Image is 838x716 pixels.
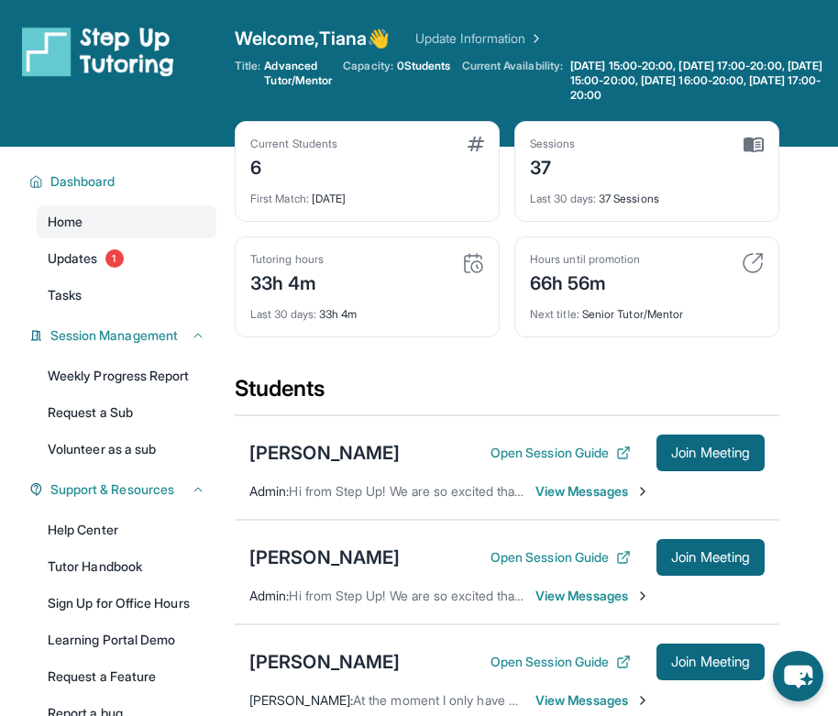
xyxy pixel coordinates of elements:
a: Weekly Progress Report [37,359,216,392]
button: Open Session Guide [491,444,631,462]
span: Admin : [249,588,289,603]
div: Tutoring hours [250,252,324,267]
img: Chevron-Right [635,693,650,708]
a: Home [37,205,216,238]
div: [PERSON_NAME] [249,440,400,466]
span: Join Meeting [671,447,750,458]
div: 37 Sessions [530,181,764,206]
a: Tasks [37,279,216,312]
div: 33h 4m [250,296,484,322]
span: Next title : [530,307,579,321]
div: [PERSON_NAME] [249,649,400,675]
img: card [468,137,484,151]
span: View Messages [535,691,650,710]
span: View Messages [535,482,650,501]
a: [DATE] 15:00-20:00, [DATE] 17:00-20:00, [DATE] 15:00-20:00, [DATE] 16:00-20:00, [DATE] 17:00-20:00 [567,59,838,103]
span: View Messages [535,587,650,605]
button: Support & Resources [43,480,205,499]
span: Join Meeting [671,552,750,563]
span: Join Meeting [671,656,750,667]
span: [DATE] 15:00-20:00, [DATE] 17:00-20:00, [DATE] 15:00-20:00, [DATE] 16:00-20:00, [DATE] 17:00-20:00 [570,59,834,103]
a: Learning Portal Demo [37,623,216,656]
button: chat-button [773,651,823,701]
div: Students [235,374,779,414]
div: Sessions [530,137,576,151]
div: 33h 4m [250,267,324,296]
span: First Match : [250,192,309,205]
img: logo [22,26,174,77]
span: Welcome, Tiana 👋 [235,26,390,51]
a: Tutor Handbook [37,550,216,583]
img: card [744,137,764,153]
button: Join Meeting [656,435,765,471]
a: Updates1 [37,242,216,275]
span: 0 Students [397,59,451,73]
span: Updates [48,249,98,268]
span: Last 30 days : [250,307,316,321]
div: [PERSON_NAME] [249,545,400,570]
span: Admin : [249,483,289,499]
a: Request a Feature [37,660,216,693]
div: Current Students [250,137,337,151]
a: Update Information [415,29,544,48]
button: Dashboard [43,172,205,191]
div: [DATE] [250,181,484,206]
div: 37 [530,151,576,181]
a: Help Center [37,513,216,546]
span: 1 [105,249,124,268]
span: Support & Resources [50,480,174,499]
button: Join Meeting [656,644,765,680]
div: 66h 56m [530,267,640,296]
span: Current Availability: [462,59,563,103]
a: Volunteer as a sub [37,433,216,466]
span: Advanced Tutor/Mentor [264,59,332,88]
span: Title: [235,59,260,88]
span: Session Management [50,326,178,345]
img: Chevron-Right [635,484,650,499]
span: [PERSON_NAME] : [249,692,353,708]
span: Home [48,213,83,231]
button: Open Session Guide [491,548,631,567]
div: Hours until promotion [530,252,640,267]
img: card [742,252,764,274]
a: Request a Sub [37,396,216,429]
img: card [462,252,484,274]
button: Open Session Guide [491,653,631,671]
a: Sign Up for Office Hours [37,587,216,620]
div: Senior Tutor/Mentor [530,296,764,322]
span: Last 30 days : [530,192,596,205]
span: Tasks [48,286,82,304]
img: Chevron-Right [635,589,650,603]
span: Dashboard [50,172,116,191]
img: Chevron Right [525,29,544,48]
button: Session Management [43,326,205,345]
span: Capacity: [343,59,393,73]
div: 6 [250,151,337,181]
button: Join Meeting [656,539,765,576]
